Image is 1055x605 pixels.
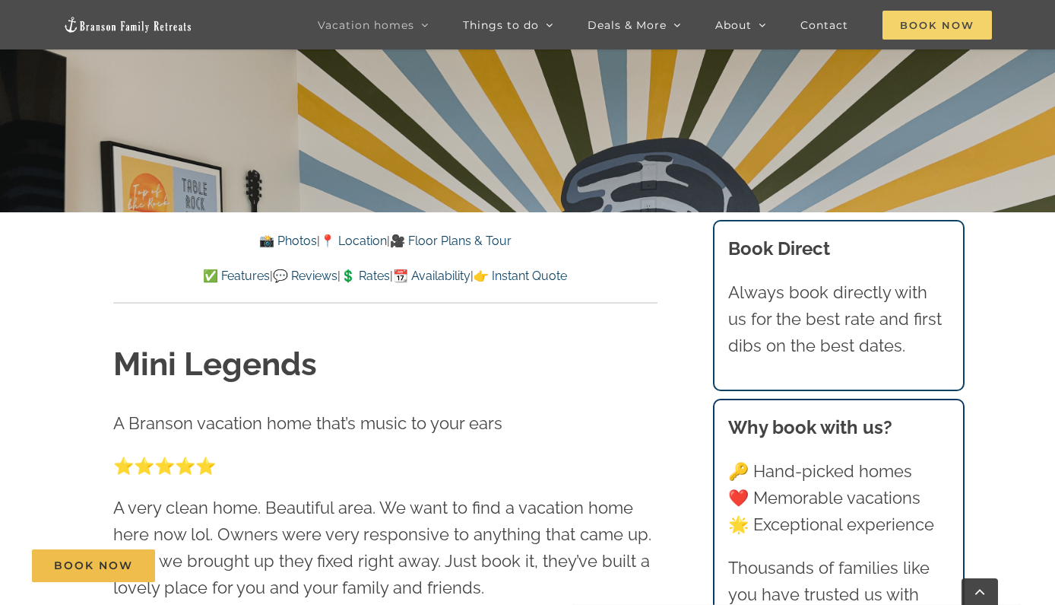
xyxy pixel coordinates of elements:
[113,342,657,387] h1: Mini Legends
[588,20,667,30] span: Deals & More
[63,16,192,33] img: Branson Family Retreats Logo
[259,234,317,248] a: 📸 Photos
[728,237,830,260] b: Book Direct
[113,266,657,286] p: | | | |
[318,20,414,30] span: Vacation homes
[341,269,390,283] a: 💲 Rates
[728,458,950,539] p: 🔑 Hand-picked homes ❤️ Memorable vacations 🌟 Exceptional experience
[54,559,133,572] span: Book Now
[320,234,387,248] a: 📍 Location
[728,279,950,360] p: Always book directly with us for the best rate and first dibs on the best dates.
[800,20,848,30] span: Contact
[113,495,657,602] p: A very clean home. Beautiful area. We want to find a vacation home here now lol. Owners were very...
[715,20,752,30] span: About
[463,20,539,30] span: Things to do
[393,269,470,283] a: 📆 Availability
[882,11,992,40] span: Book Now
[113,231,657,251] p: | |
[32,549,155,582] a: Book Now
[273,269,337,283] a: 💬 Reviews
[113,413,502,433] span: A Branson vacation home that’s music to your ears
[728,414,950,441] h3: Why book with us?
[474,269,567,283] a: 👉 Instant Quote
[203,269,270,283] a: ✅ Features
[390,234,512,248] a: 🎥 Floor Plans & Tour
[113,453,657,479] p: ⭐️⭐️⭐️⭐️⭐️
